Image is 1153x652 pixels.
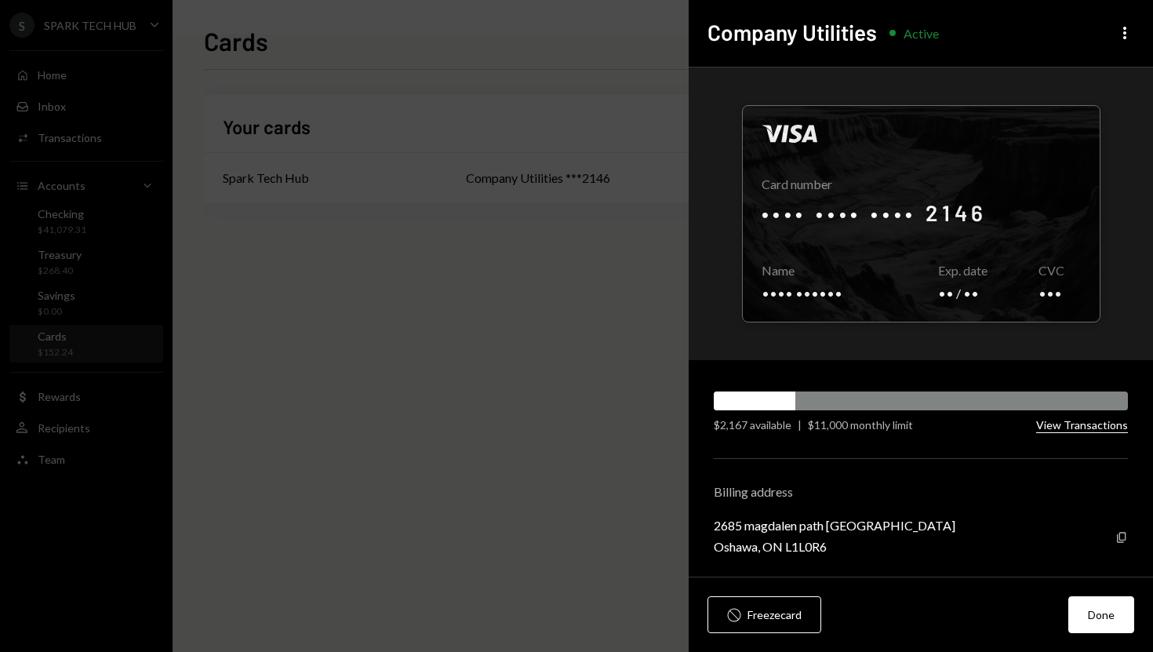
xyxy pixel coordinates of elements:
[714,484,1128,499] div: Billing address
[1068,596,1134,633] button: Done
[707,596,821,633] button: Freezecard
[904,26,939,41] div: Active
[1036,418,1128,433] button: View Transactions
[714,539,955,554] div: Oshawa, ON L1L0R6
[747,606,802,623] div: Freeze card
[798,417,802,433] div: |
[707,17,877,48] h2: Company Utilities
[714,417,791,433] div: $2,167 available
[742,105,1100,322] div: Click to reveal
[808,417,913,433] div: $11,000 monthly limit
[714,518,955,533] div: 2685 magdalen path [GEOGRAPHIC_DATA]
